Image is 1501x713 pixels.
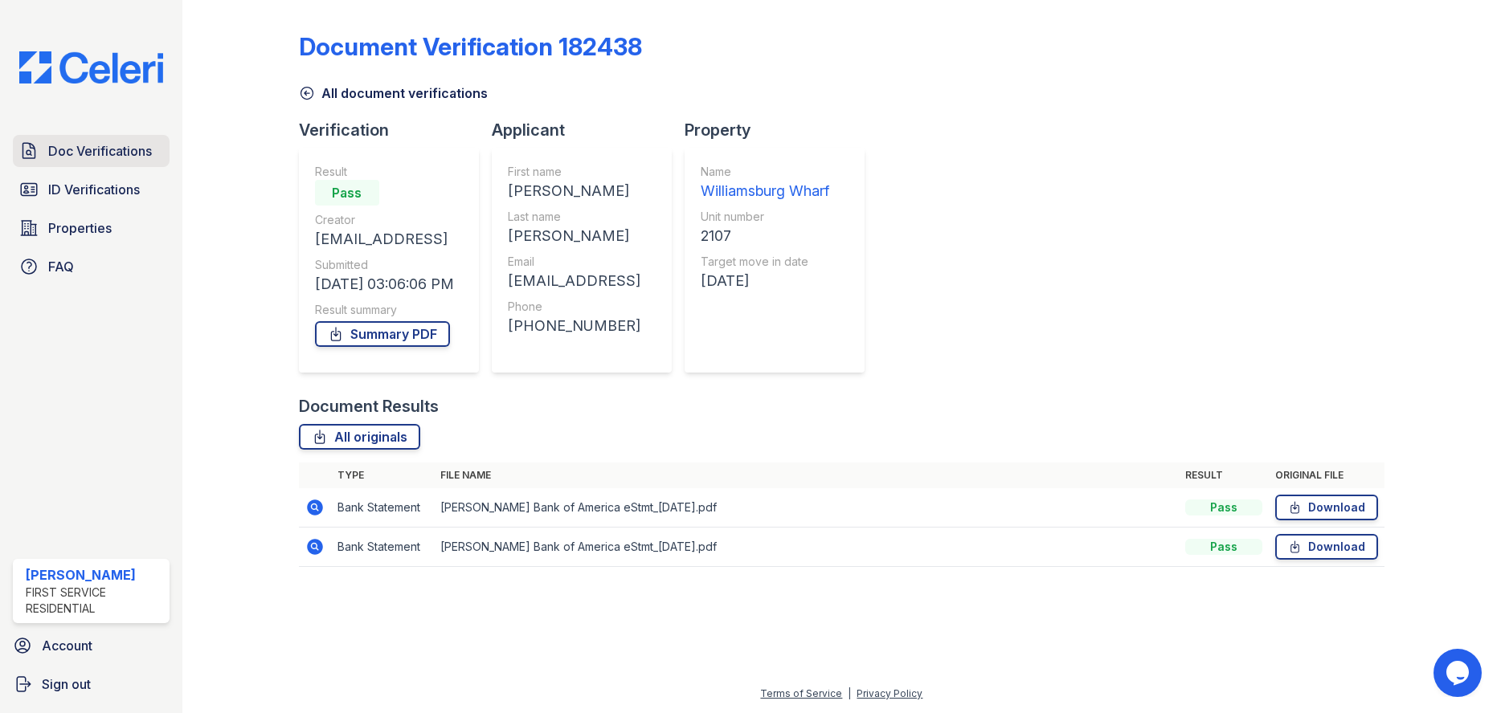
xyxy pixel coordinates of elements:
[331,528,434,567] td: Bank Statement
[848,687,851,699] div: |
[13,212,170,244] a: Properties
[42,636,92,655] span: Account
[42,674,91,694] span: Sign out
[299,119,492,141] div: Verification
[6,51,176,84] img: CE_Logo_Blue-a8612792a0a2168367f1c8372b55b34899dd931a85d93a1a3d3e32e68fde9ad4.png
[701,209,829,225] div: Unit number
[1185,539,1262,555] div: Pass
[6,629,176,662] a: Account
[299,395,439,418] div: Document Results
[26,585,163,617] div: First Service Residential
[508,180,640,202] div: [PERSON_NAME]
[701,180,829,202] div: Williamsburg Wharf
[701,254,829,270] div: Target move in date
[315,273,454,295] div: [DATE] 03:06:06 PM
[760,687,842,699] a: Terms of Service
[701,225,829,247] div: 2107
[1185,499,1262,515] div: Pass
[508,254,640,270] div: Email
[13,173,170,206] a: ID Verifications
[6,668,176,700] a: Sign out
[315,302,454,318] div: Result summary
[48,141,152,161] span: Doc Verifications
[315,164,454,180] div: Result
[1269,462,1384,488] th: Original file
[857,687,922,699] a: Privacy Policy
[508,225,640,247] div: [PERSON_NAME]
[1275,495,1378,520] a: Download
[331,488,434,528] td: Bank Statement
[434,488,1180,528] td: [PERSON_NAME] Bank of America eStmt_[DATE].pdf
[331,462,434,488] th: Type
[508,299,640,315] div: Phone
[315,321,450,347] a: Summary PDF
[701,270,829,292] div: [DATE]
[508,209,640,225] div: Last name
[315,228,454,251] div: [EMAIL_ADDRESS]
[26,565,163,585] div: [PERSON_NAME]
[48,180,140,199] span: ID Verifications
[13,251,170,283] a: FAQ
[508,164,640,180] div: First name
[701,164,829,180] div: Name
[315,180,379,206] div: Pass
[1179,462,1269,488] th: Result
[315,212,454,228] div: Creator
[315,257,454,273] div: Submitted
[299,32,642,61] div: Document Verification 182438
[1434,649,1485,697] iframe: chat widget
[13,135,170,167] a: Doc Verifications
[492,119,685,141] div: Applicant
[701,164,829,202] a: Name Williamsburg Wharf
[434,528,1180,567] td: [PERSON_NAME] Bank of America eStmt_[DATE].pdf
[685,119,877,141] div: Property
[1275,534,1378,560] a: Download
[48,218,112,238] span: Properties
[508,315,640,337] div: [PHONE_NUMBER]
[299,84,488,103] a: All document verifications
[48,257,74,276] span: FAQ
[434,462,1180,488] th: File name
[299,424,420,450] a: All originals
[508,270,640,292] div: [EMAIL_ADDRESS]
